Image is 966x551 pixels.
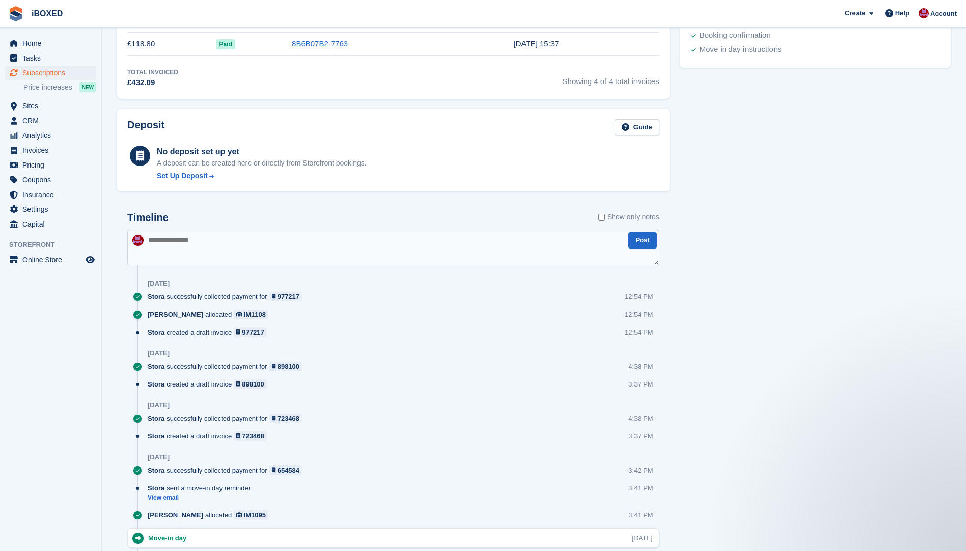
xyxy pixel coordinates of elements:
[5,36,96,50] a: menu
[148,349,170,357] div: [DATE]
[700,30,771,42] div: Booking confirmation
[148,327,272,337] div: created a draft invoice
[148,292,164,301] span: Stora
[22,66,84,80] span: Subscriptions
[148,483,164,493] span: Stora
[148,379,272,389] div: created a draft invoice
[127,77,178,89] div: £432.09
[127,68,178,77] div: Total Invoiced
[148,510,273,520] div: allocated
[628,510,653,520] div: 3:41 PM
[628,414,653,423] div: 4:38 PM
[22,36,84,50] span: Home
[244,310,266,319] div: IM1108
[148,533,191,543] div: Move-in day
[234,310,268,319] a: IM1108
[22,217,84,231] span: Capital
[598,212,659,223] label: Show only notes
[22,128,84,143] span: Analytics
[628,431,653,441] div: 3:37 PM
[5,51,96,65] a: menu
[234,431,267,441] a: 723468
[5,114,96,128] a: menu
[625,327,653,337] div: 12:54 PM
[5,99,96,113] a: menu
[22,202,84,216] span: Settings
[27,5,67,22] a: iBOXED
[930,9,957,19] span: Account
[23,82,72,92] span: Price increases
[269,465,302,475] a: 654584
[5,187,96,202] a: menu
[242,431,264,441] div: 723468
[278,414,299,423] div: 723468
[278,292,299,301] div: 977217
[157,171,367,181] a: Set Up Deposit
[148,401,170,409] div: [DATE]
[615,119,659,136] a: Guide
[278,465,299,475] div: 654584
[919,8,929,18] img: Amanda Forder
[234,327,267,337] a: 977217
[632,533,653,543] div: [DATE]
[22,158,84,172] span: Pricing
[628,232,657,249] button: Post
[269,362,302,371] a: 898100
[148,292,307,301] div: successfully collected payment for
[148,431,272,441] div: created a draft invoice
[127,33,216,56] td: £118.80
[598,212,605,223] input: Show only notes
[5,66,96,80] a: menu
[292,39,348,48] a: 8B6B07B2-7763
[9,240,101,250] span: Storefront
[23,81,96,93] a: Price increases NEW
[148,379,164,389] span: Stora
[5,128,96,143] a: menu
[628,483,653,493] div: 3:41 PM
[148,431,164,441] span: Stora
[84,254,96,266] a: Preview store
[22,173,84,187] span: Coupons
[148,310,273,319] div: allocated
[5,253,96,267] a: menu
[157,146,367,158] div: No deposit set up yet
[148,414,164,423] span: Stora
[148,465,307,475] div: successfully collected payment for
[148,493,256,502] a: View email
[5,173,96,187] a: menu
[157,158,367,169] p: A deposit can be created here or directly from Storefront bookings.
[628,362,653,371] div: 4:38 PM
[628,379,653,389] div: 3:37 PM
[22,114,84,128] span: CRM
[563,68,659,89] span: Showing 4 of 4 total invoices
[628,465,653,475] div: 3:42 PM
[700,44,782,56] div: Move in day instructions
[234,510,268,520] a: IM1095
[22,99,84,113] span: Sites
[514,39,559,48] time: 2025-07-21 14:37:20 UTC
[148,280,170,288] div: [DATE]
[148,453,170,461] div: [DATE]
[8,6,23,21] img: stora-icon-8386f47178a22dfd0bd8f6a31ec36ba5ce8667c1dd55bd0f319d3a0aa187defe.svg
[148,465,164,475] span: Stora
[278,362,299,371] div: 898100
[244,510,266,520] div: IM1095
[148,483,256,493] div: sent a move-in day reminder
[242,327,264,337] div: 977217
[148,310,203,319] span: [PERSON_NAME]
[625,310,653,319] div: 12:54 PM
[22,51,84,65] span: Tasks
[127,212,169,224] h2: Timeline
[216,39,235,49] span: Paid
[269,414,302,423] a: 723468
[22,143,84,157] span: Invoices
[234,379,267,389] a: 898100
[895,8,909,18] span: Help
[5,158,96,172] a: menu
[269,292,302,301] a: 977217
[845,8,865,18] span: Create
[5,202,96,216] a: menu
[148,362,307,371] div: successfully collected payment for
[127,119,164,136] h2: Deposit
[148,327,164,337] span: Stora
